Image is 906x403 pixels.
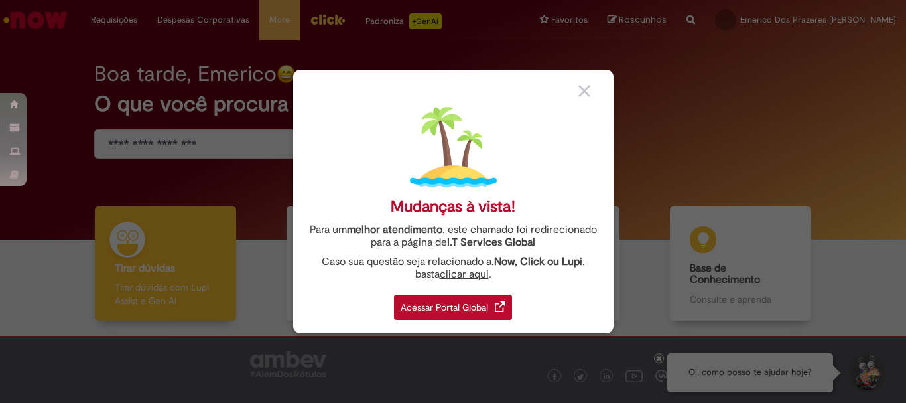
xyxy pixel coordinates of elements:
a: Acessar Portal Global [394,287,512,320]
img: island.png [410,104,497,191]
div: Para um , este chamado foi redirecionado para a página de [303,224,604,249]
strong: melhor atendimento [347,223,442,236]
img: close_button_grey.png [578,85,590,97]
div: Mudanças à vista! [391,197,515,216]
a: clicar aqui [440,260,489,281]
div: Caso sua questão seja relacionado a , basta . [303,256,604,281]
a: I.T Services Global [447,228,535,249]
div: Acessar Portal Global [394,295,512,320]
img: redirect_link.png [495,301,505,312]
strong: .Now, Click ou Lupi [491,255,582,268]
